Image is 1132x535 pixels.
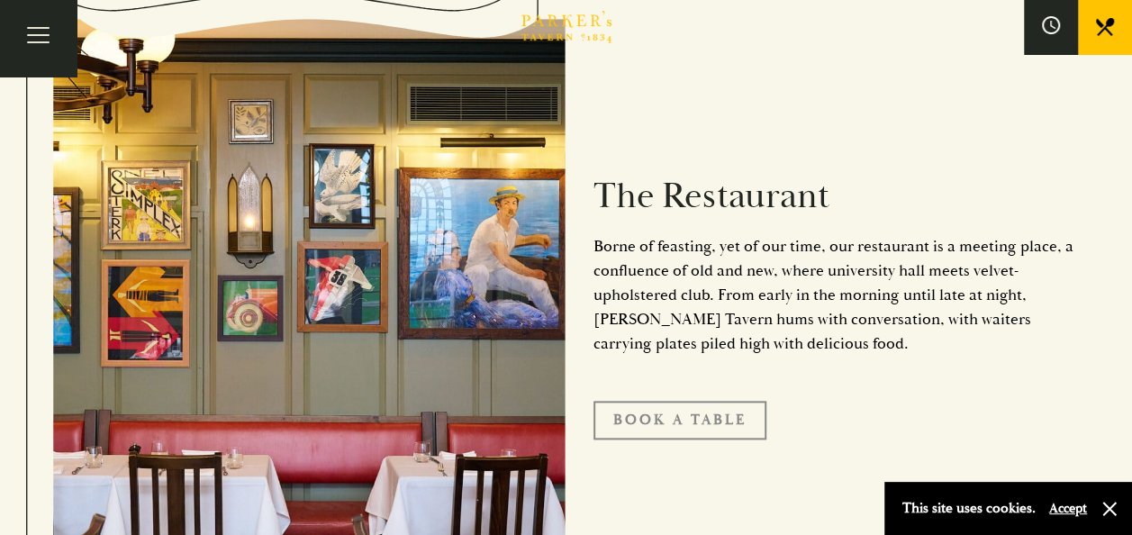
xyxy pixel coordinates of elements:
h2: The Restaurant [593,175,1080,218]
a: Book A Table [593,401,766,439]
button: Close and accept [1100,500,1118,518]
button: Accept [1049,500,1087,517]
p: This site uses cookies. [902,495,1036,521]
p: Borne of feasting, yet of our time, our restaurant is a meeting place, a confluence of old and ne... [593,234,1080,356]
